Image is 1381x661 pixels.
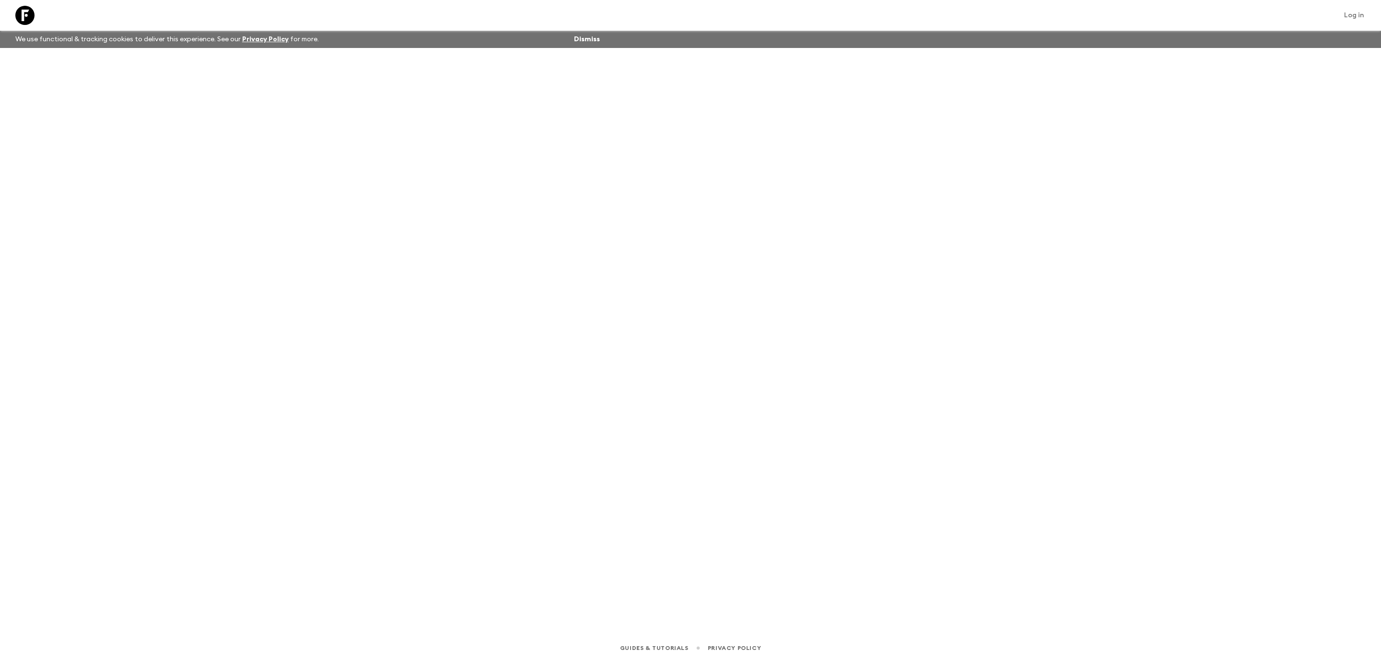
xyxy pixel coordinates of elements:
[1339,9,1369,22] a: Log in
[708,643,761,653] a: Privacy Policy
[572,33,602,46] button: Dismiss
[620,643,689,653] a: Guides & Tutorials
[242,36,289,43] a: Privacy Policy
[12,31,323,48] p: We use functional & tracking cookies to deliver this experience. See our for more.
